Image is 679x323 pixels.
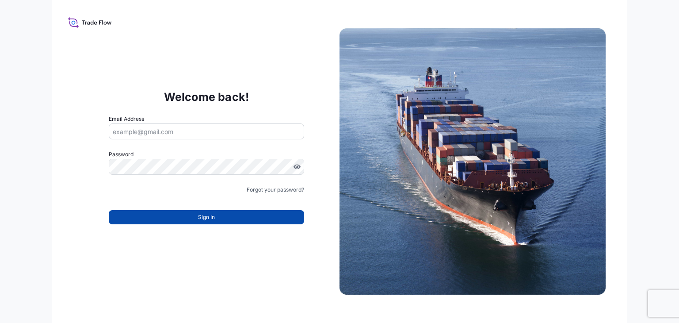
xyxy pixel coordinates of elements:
[198,213,215,222] span: Sign In
[109,115,144,123] label: Email Address
[247,185,304,194] a: Forgot your password?
[109,123,304,139] input: example@gmail.com
[294,163,301,170] button: Show password
[109,210,304,224] button: Sign In
[339,28,606,295] img: Ship illustration
[109,150,304,159] label: Password
[164,90,249,104] p: Welcome back!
